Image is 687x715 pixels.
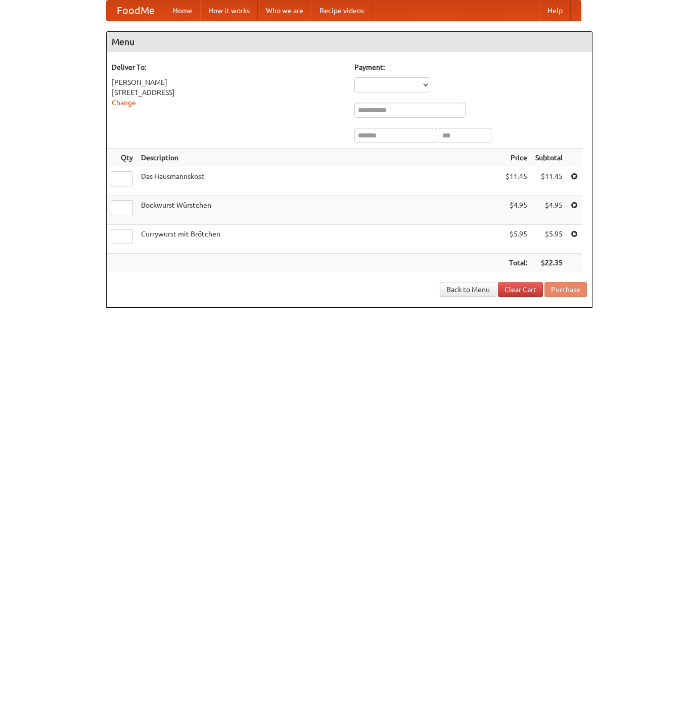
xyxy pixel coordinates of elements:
[354,62,587,72] h5: Payment:
[531,149,567,167] th: Subtotal
[531,225,567,254] td: $5.95
[137,196,501,225] td: Bockwurst Würstchen
[112,77,344,87] div: [PERSON_NAME]
[200,1,258,21] a: How it works
[501,225,531,254] td: $5.95
[137,149,501,167] th: Description
[501,167,531,196] td: $11.45
[501,149,531,167] th: Price
[498,282,543,297] a: Clear Cart
[440,282,496,297] a: Back to Menu
[531,254,567,272] th: $22.35
[531,167,567,196] td: $11.45
[165,1,200,21] a: Home
[107,32,592,52] h4: Menu
[501,196,531,225] td: $4.95
[501,254,531,272] th: Total:
[112,87,344,98] div: [STREET_ADDRESS]
[107,1,165,21] a: FoodMe
[112,62,344,72] h5: Deliver To:
[107,149,137,167] th: Qty
[258,1,311,21] a: Who we are
[531,196,567,225] td: $4.95
[137,167,501,196] td: Das Hausmannskost
[539,1,571,21] a: Help
[137,225,501,254] td: Currywurst mit Brötchen
[311,1,372,21] a: Recipe videos
[544,282,587,297] button: Purchase
[112,99,136,107] a: Change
